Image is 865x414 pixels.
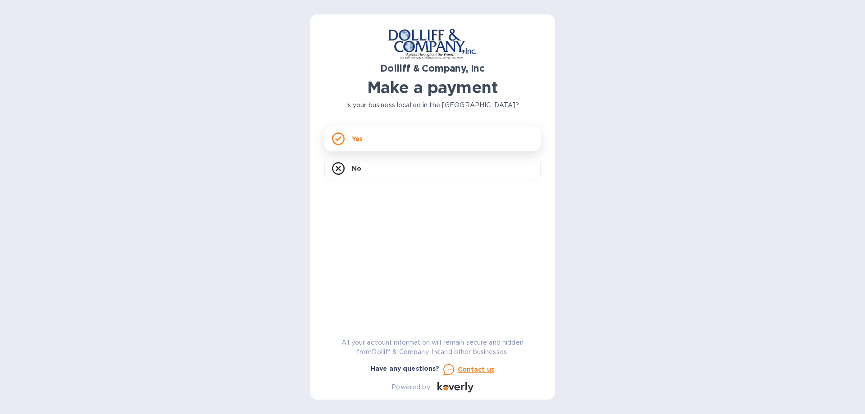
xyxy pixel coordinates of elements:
[324,338,541,357] p: All your account information will remain secure and hidden from Dolliff & Company, Inc and other ...
[458,366,495,373] u: Contact us
[392,382,430,392] p: Powered by
[324,78,541,97] h1: Make a payment
[371,365,440,372] b: Have any questions?
[324,100,541,110] p: Is your business located in the [GEOGRAPHIC_DATA]?
[352,164,361,173] p: No
[352,134,363,143] p: Yes
[380,63,485,74] b: Dolliff & Company, Inc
